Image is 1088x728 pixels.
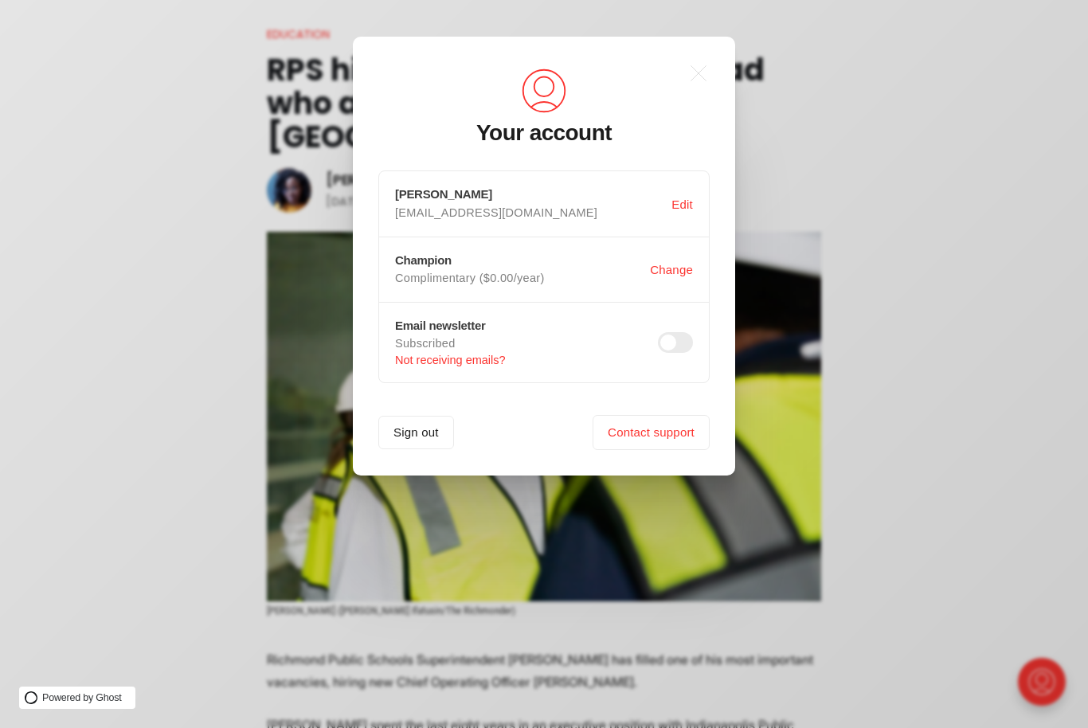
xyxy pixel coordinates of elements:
h3: Champion [395,253,650,267]
h3: [PERSON_NAME] [395,187,671,201]
p: Subscribed [395,336,652,366]
h3: Email newsletter [395,319,658,332]
h2: Your account [476,121,612,146]
a: Powered by Ghost [19,687,135,709]
button: Not receiving emails? [395,354,506,366]
button: logout [378,416,454,449]
p: [EMAIL_ADDRESS][DOMAIN_NAME] [395,205,665,221]
p: Complimentary ($0.00/year) [395,271,644,286]
a: Contact support [593,415,710,450]
button: Change [647,254,696,284]
button: Edit [668,189,696,219]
